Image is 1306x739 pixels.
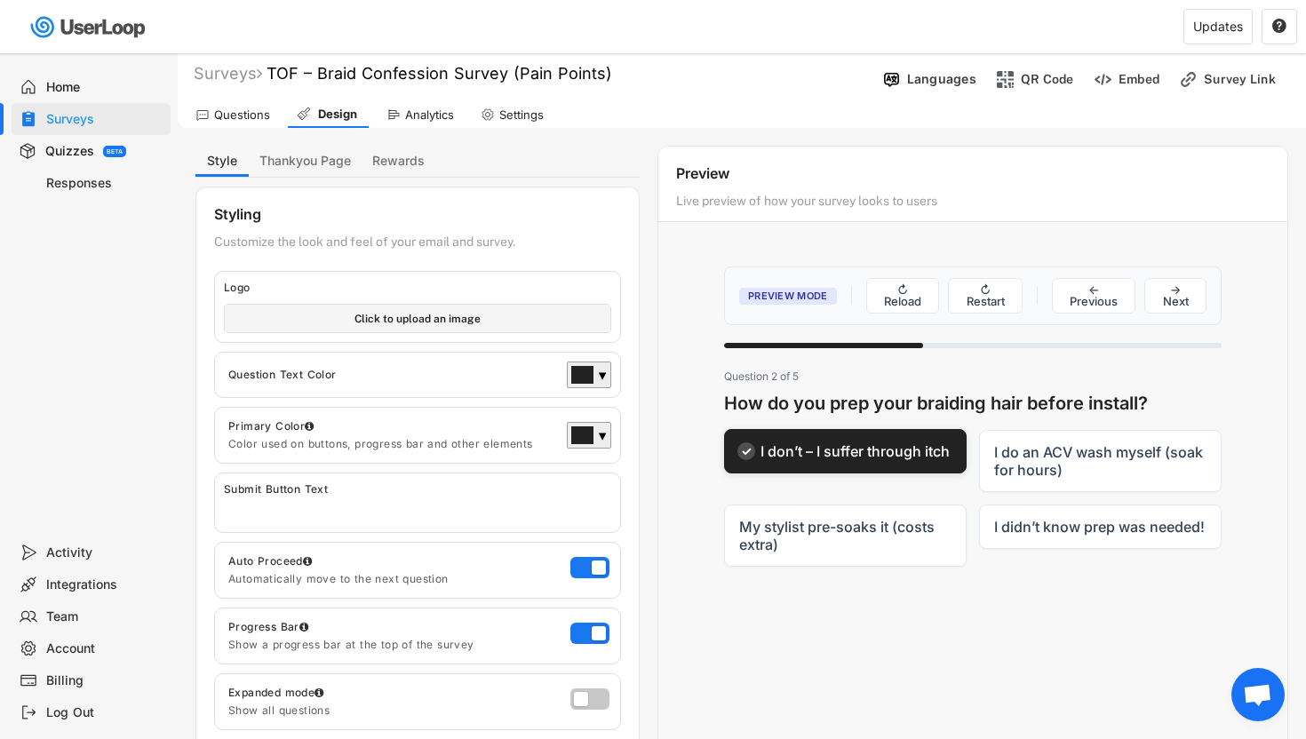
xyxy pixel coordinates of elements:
label: I do an ACV wash myself (soak for hours) [979,430,1222,492]
div: ▼ [598,368,607,385]
button: ← Previous [1052,278,1136,314]
div: Home [46,79,163,96]
div: Analytics [405,107,454,123]
label: I didn’t know prep was needed! [979,505,1222,549]
button: Thankyou Page [249,146,362,177]
div: Billing [46,672,163,689]
div: Question Text Color [228,368,558,382]
button: Rewards [362,146,435,177]
font: TOF – Braid Confession Survey (Pain Points) [267,64,612,83]
label: I don’t – I suffer through itch [724,429,967,473]
div: Integrations [46,576,163,593]
img: LinkMinor.svg [1179,70,1198,89]
div: Auto Proceed [228,554,561,568]
div: Question 2 of 5 [724,369,1222,384]
div: Design [315,107,360,122]
div: ▼ [598,428,607,446]
div: Survey Link [1204,71,1293,87]
div: Activity [46,544,163,561]
div: Responses [46,175,163,192]
div: BETA [107,148,123,155]
div: Settings [499,107,544,123]
div: Customize the look and feel of your email and survey. [214,234,515,258]
div: Surveys [194,63,262,83]
div: Languages [907,71,976,87]
div: Account [46,640,163,657]
img: ShopcodesMajor.svg [996,70,1015,89]
div: Color used on buttons, progress bar and other elements [228,437,558,451]
img: Language%20Icon.svg [882,70,901,89]
button: ↻ Restart [948,278,1023,314]
button: Style [195,146,249,177]
div: Embed [1119,71,1159,87]
img: EmbedMinor.svg [1094,70,1112,89]
div: Updates [1193,20,1243,33]
div: Log Out [46,704,163,721]
div: Open chat [1231,668,1285,721]
h3: How do you prep your braiding hair before install? [724,391,1222,416]
div: Submit Button Text [224,482,328,497]
div: Expanded mode [228,686,561,700]
div: Quizzes [45,143,94,160]
div: QR Code [1021,71,1074,87]
div: Preview [676,164,1270,188]
text:  [1272,18,1286,34]
button:  [1271,19,1287,35]
div: Team [46,608,163,625]
button: → Next [1144,278,1206,314]
div: Automatically move to the next question [228,572,561,586]
div: Surveys [46,111,163,128]
div: Progress Bar [228,620,561,634]
label: My stylist pre-soaks it (costs extra) [724,505,967,567]
div: Logo [224,281,620,295]
img: userloop-logo-01.svg [27,9,152,45]
button: ↻ Reload [866,278,940,314]
span: Preview Mode [739,288,837,305]
div: Show a progress bar at the top of the survey [228,638,561,652]
div: Questions [214,107,270,123]
div: Primary Color [228,419,558,433]
div: Live preview of how your survey looks to users [676,193,1179,217]
div: Show all questions [228,703,561,718]
div: Styling [214,205,261,229]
